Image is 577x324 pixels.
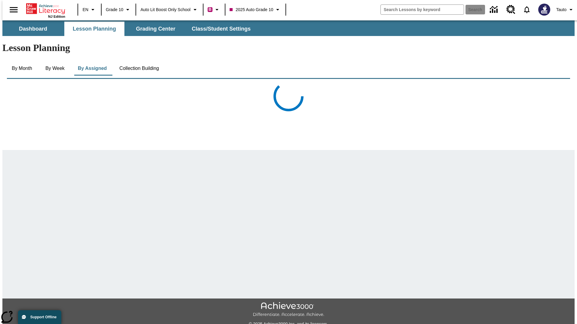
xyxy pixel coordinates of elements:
[64,22,124,36] button: Lesson Planning
[126,22,186,36] button: Grading Center
[26,3,65,15] a: Home
[140,7,191,13] span: Auto Lit Boost only School
[381,5,464,14] input: search field
[556,7,566,13] span: Tauto
[7,61,37,76] button: By Month
[209,6,212,13] span: B
[535,2,554,17] button: Select a new avatar
[2,20,575,36] div: SubNavbar
[80,4,99,15] button: Language: EN, Select a language
[5,1,23,19] button: Open side menu
[187,22,255,36] button: Class/Student Settings
[48,15,65,18] span: NJ Edition
[30,315,56,319] span: Support Offline
[106,7,123,13] span: Grade 10
[205,4,223,15] button: Boost Class color is violet red. Change class color
[227,4,284,15] button: Class: 2025 Auto Grade 10, Select your class
[3,22,63,36] button: Dashboard
[83,7,88,13] span: EN
[2,42,575,53] h1: Lesson Planning
[519,2,535,17] a: Notifications
[230,7,273,13] span: 2025 Auto Grade 10
[253,302,324,317] img: Achieve3000 Differentiate Accelerate Achieve
[554,4,577,15] button: Profile/Settings
[503,1,519,18] a: Resource Center, Will open in new tab
[73,61,111,76] button: By Assigned
[18,310,61,324] button: Support Offline
[138,4,201,15] button: School: Auto Lit Boost only School, Select your school
[26,2,65,18] div: Home
[2,22,256,36] div: SubNavbar
[114,61,164,76] button: Collection Building
[486,1,503,18] a: Data Center
[40,61,70,76] button: By Week
[538,4,550,16] img: Avatar
[103,4,134,15] button: Grade: Grade 10, Select a grade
